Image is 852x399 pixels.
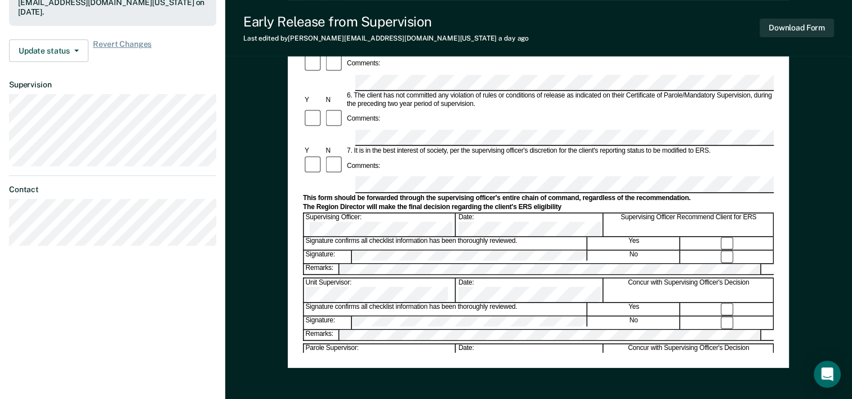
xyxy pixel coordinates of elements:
button: Update status [9,39,88,62]
div: Yes [588,303,680,316]
div: 7. It is in the best interest of society, per the supervising officer's discretion for the client... [345,147,774,155]
div: Remarks: [304,264,340,274]
div: Early Release from Supervision [243,14,529,30]
div: Comments: [345,60,382,68]
div: Signature: [304,251,352,263]
div: Comments: [345,162,382,170]
div: Y [303,96,324,104]
div: Unit Supervisor: [304,278,456,302]
div: Date: [457,213,603,237]
div: This form should be forwarded through the supervising officer's entire chain of command, regardle... [303,194,774,202]
button: Download Form [760,19,834,37]
div: Last edited by [PERSON_NAME][EMAIL_ADDRESS][DOMAIN_NAME][US_STATE] [243,34,529,42]
dt: Contact [9,185,216,194]
div: The Region Director will make the final decision regarding the client's ERS eligibility [303,203,774,211]
div: Signature confirms all checklist information has been thoroughly reviewed. [304,303,587,316]
span: Revert Changes [93,39,151,62]
div: Signature confirms all checklist information has been thoroughly reviewed. [304,237,587,250]
div: Signature: [304,317,352,329]
div: N [324,147,345,155]
div: Yes [588,237,680,250]
div: Date: [457,344,603,368]
div: No [588,251,680,263]
div: No [588,317,680,329]
div: N [324,96,345,104]
div: Comments: [345,115,382,123]
div: Supervising Officer: [304,213,456,237]
div: Concur with Supervising Officer's Decision [604,278,774,302]
div: Date: [457,278,603,302]
div: Open Intercom Messenger [814,361,841,388]
div: Parole Supervisor: [304,344,456,368]
div: 6. The client has not committed any violation of rules or conditions of release as indicated on t... [345,91,774,108]
div: Remarks: [304,330,340,340]
span: a day ago [498,34,529,42]
div: Y [303,147,324,155]
div: Concur with Supervising Officer's Decision [604,344,774,368]
div: Supervising Officer Recommend Client for ERS [604,213,774,237]
dt: Supervision [9,80,216,90]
